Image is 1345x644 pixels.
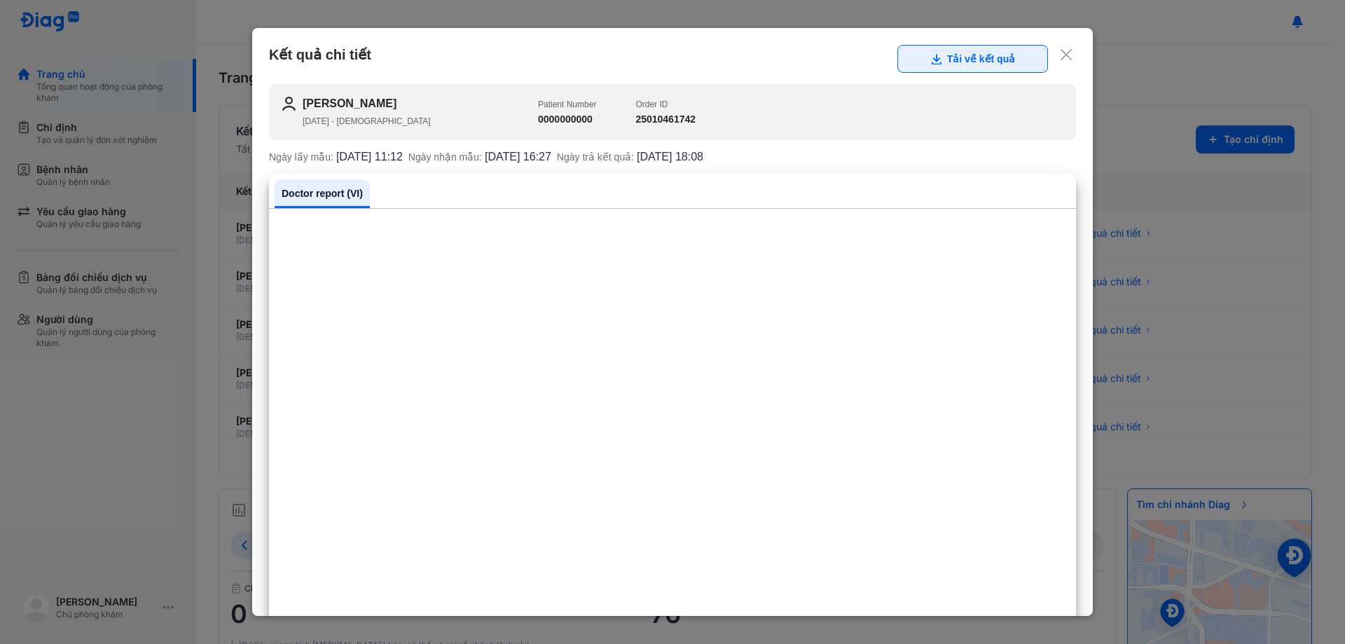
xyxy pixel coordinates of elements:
[408,151,551,163] div: Ngày nhận mẫu:
[303,116,431,126] span: [DATE] - [DEMOGRAPHIC_DATA]
[303,95,538,112] h2: [PERSON_NAME]
[635,112,696,127] h3: 25010461742
[897,45,1048,73] button: Tải về kết quả
[557,151,703,163] div: Ngày trả kết quả:
[538,112,596,127] h3: 0000000000
[538,100,596,109] span: Patient Number
[336,151,403,163] span: [DATE] 11:12
[485,151,551,163] span: [DATE] 16:27
[269,45,1076,73] div: Kết quả chi tiết
[275,179,370,208] a: Doctor report (VI)
[637,151,703,163] span: [DATE] 18:08
[635,100,668,109] span: Order ID
[269,151,403,163] div: Ngày lấy mẫu:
